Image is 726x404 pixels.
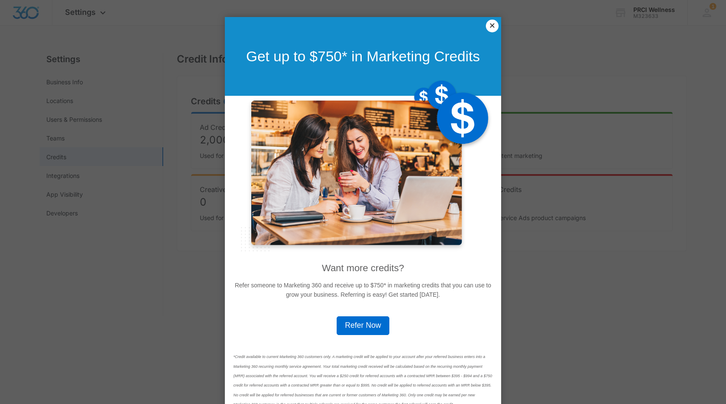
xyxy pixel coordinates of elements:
p: Refer someone to Marketing 360 and receive up to $750* in marketing credits that you can use to g... [233,281,493,300]
h2: Want more credits? [233,263,493,274]
h1: Get up to $750* in Marketing Credits [233,48,493,65]
a: Refer Now [337,316,389,335]
a: Close modal [486,20,499,32]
